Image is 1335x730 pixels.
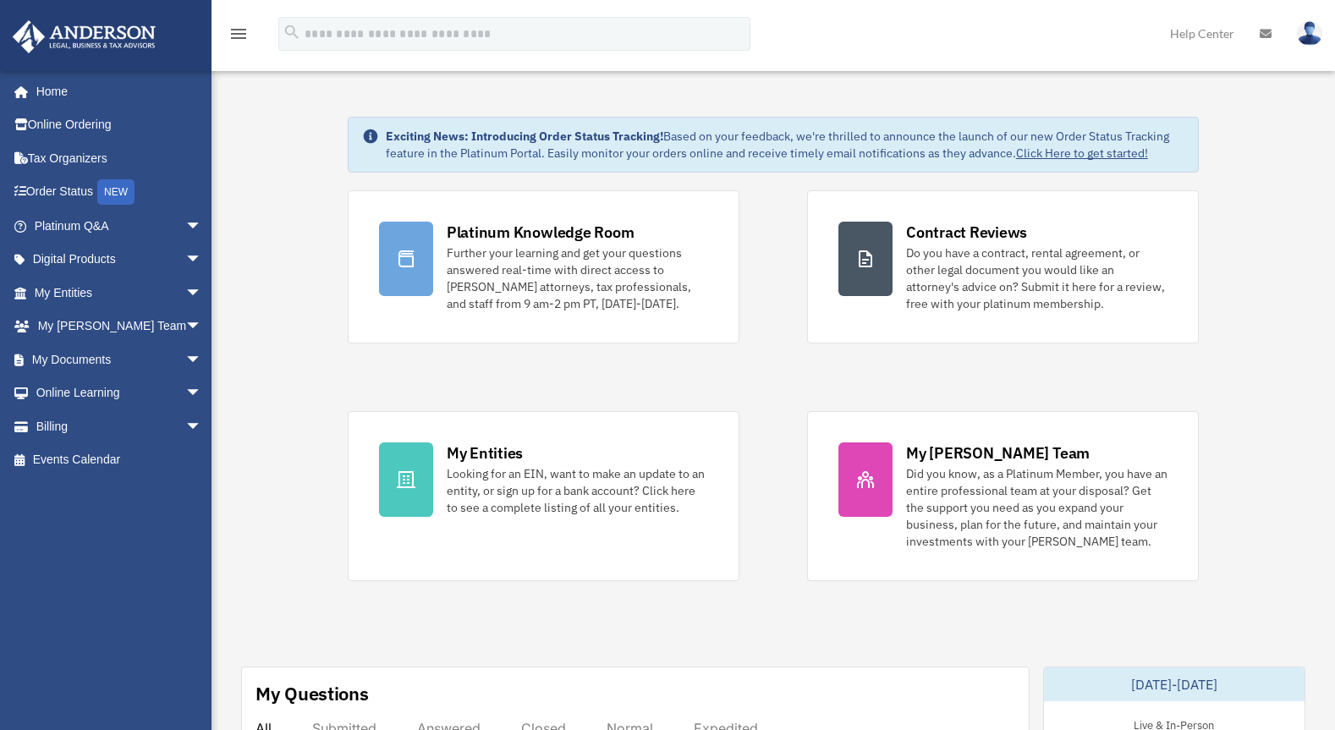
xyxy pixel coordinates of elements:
[228,30,249,44] a: menu
[12,108,228,142] a: Online Ordering
[447,442,523,464] div: My Entities
[12,141,228,175] a: Tax Organizers
[12,376,228,410] a: Online Learningarrow_drop_down
[906,442,1090,464] div: My [PERSON_NAME] Team
[1016,145,1148,161] a: Click Here to get started!
[12,209,228,243] a: Platinum Q&Aarrow_drop_down
[228,24,249,44] i: menu
[906,465,1167,550] div: Did you know, as a Platinum Member, you have an entire professional team at your disposal? Get th...
[12,74,219,108] a: Home
[807,190,1199,343] a: Contract Reviews Do you have a contract, rental agreement, or other legal document you would like...
[12,175,228,210] a: Order StatusNEW
[185,310,219,344] span: arrow_drop_down
[348,411,739,581] a: My Entities Looking for an EIN, want to make an update to an entity, or sign up for a bank accoun...
[185,343,219,377] span: arrow_drop_down
[1044,667,1305,701] div: [DATE]-[DATE]
[386,129,663,144] strong: Exciting News: Introducing Order Status Tracking!
[12,310,228,343] a: My [PERSON_NAME] Teamarrow_drop_down
[185,409,219,444] span: arrow_drop_down
[185,276,219,310] span: arrow_drop_down
[348,190,739,343] a: Platinum Knowledge Room Further your learning and get your questions answered real-time with dire...
[386,128,1184,162] div: Based on your feedback, we're thrilled to announce the launch of our new Order Status Tracking fe...
[12,343,228,376] a: My Documentsarrow_drop_down
[97,179,135,205] div: NEW
[8,20,161,53] img: Anderson Advisors Platinum Portal
[447,244,708,312] div: Further your learning and get your questions answered real-time with direct access to [PERSON_NAM...
[12,409,228,443] a: Billingarrow_drop_down
[447,465,708,516] div: Looking for an EIN, want to make an update to an entity, or sign up for a bank account? Click her...
[185,209,219,244] span: arrow_drop_down
[807,411,1199,581] a: My [PERSON_NAME] Team Did you know, as a Platinum Member, you have an entire professional team at...
[12,243,228,277] a: Digital Productsarrow_drop_down
[283,23,301,41] i: search
[185,243,219,277] span: arrow_drop_down
[906,244,1167,312] div: Do you have a contract, rental agreement, or other legal document you would like an attorney's ad...
[255,681,369,706] div: My Questions
[185,376,219,411] span: arrow_drop_down
[1297,21,1322,46] img: User Pic
[12,276,228,310] a: My Entitiesarrow_drop_down
[447,222,635,243] div: Platinum Knowledge Room
[12,443,228,477] a: Events Calendar
[906,222,1027,243] div: Contract Reviews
